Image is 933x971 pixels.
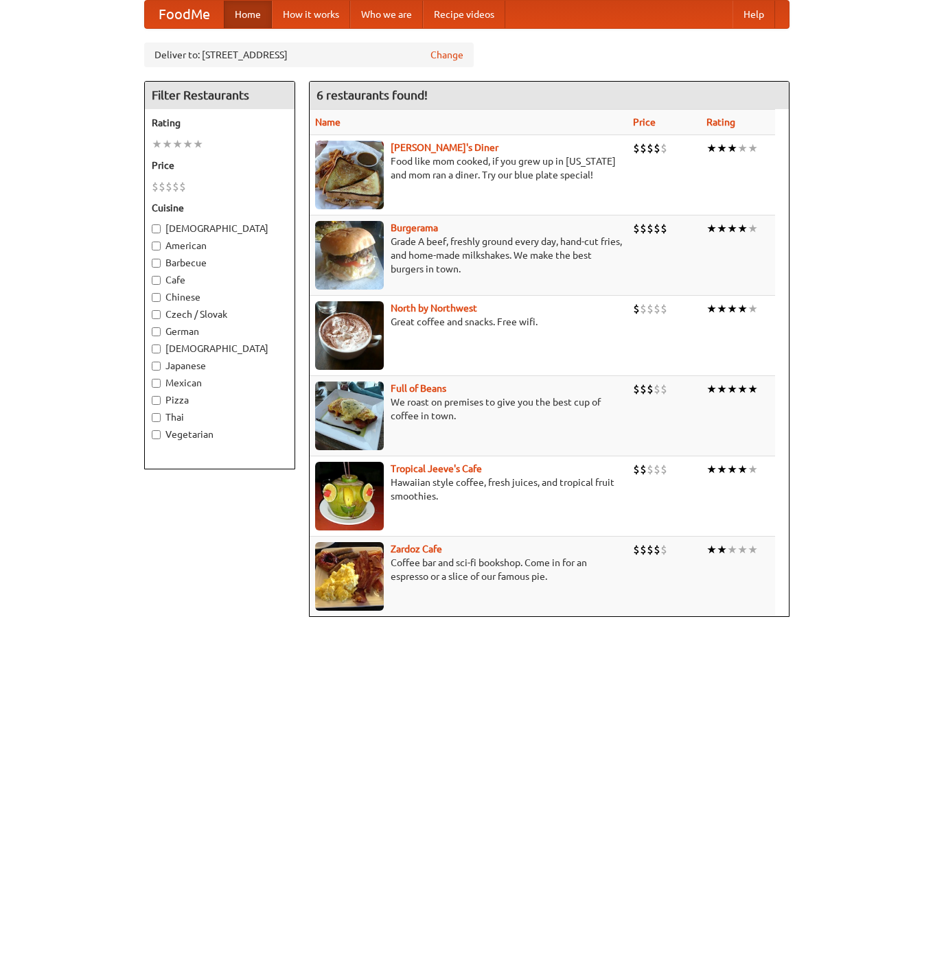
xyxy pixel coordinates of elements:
[272,1,350,28] a: How it works
[152,224,161,233] input: [DEMOGRAPHIC_DATA]
[633,382,640,397] li: $
[152,273,288,287] label: Cafe
[315,315,622,329] p: Great coffee and snacks. Free wifi.
[748,301,758,316] li: ★
[152,327,161,336] input: German
[152,290,288,304] label: Chinese
[647,542,654,557] li: $
[640,141,647,156] li: $
[391,303,477,314] a: North by Northwest
[640,382,647,397] li: $
[647,221,654,236] li: $
[733,1,775,28] a: Help
[315,556,622,583] p: Coffee bar and sci-fi bookshop. Come in for an espresso or a slice of our famous pie.
[152,396,161,405] input: Pizza
[717,542,727,557] li: ★
[391,543,442,554] a: Zardoz Cafe
[172,179,179,194] li: $
[633,301,640,316] li: $
[717,382,727,397] li: ★
[717,462,727,477] li: ★
[640,462,647,477] li: $
[152,201,288,215] h5: Cuisine
[315,221,384,290] img: burgerama.jpg
[315,235,622,276] p: Grade A beef, freshly ground every day, hand-cut fries, and home-made milkshakes. We make the bes...
[152,393,288,407] label: Pizza
[654,301,660,316] li: $
[640,301,647,316] li: $
[727,542,737,557] li: ★
[660,221,667,236] li: $
[152,293,161,302] input: Chinese
[179,179,186,194] li: $
[391,222,438,233] a: Burgerama
[315,542,384,611] img: zardoz.jpg
[315,476,622,503] p: Hawaiian style coffee, fresh juices, and tropical fruit smoothies.
[152,325,288,338] label: German
[727,221,737,236] li: ★
[654,221,660,236] li: $
[193,137,203,152] li: ★
[633,117,656,128] a: Price
[706,301,717,316] li: ★
[430,48,463,62] a: Change
[647,301,654,316] li: $
[660,301,667,316] li: $
[737,462,748,477] li: ★
[391,142,498,153] a: [PERSON_NAME]'s Diner
[737,221,748,236] li: ★
[315,382,384,450] img: beans.jpg
[640,221,647,236] li: $
[633,221,640,236] li: $
[152,239,288,253] label: American
[315,301,384,370] img: north.jpg
[152,428,288,441] label: Vegetarian
[654,462,660,477] li: $
[183,137,193,152] li: ★
[654,382,660,397] li: $
[350,1,423,28] a: Who we are
[727,462,737,477] li: ★
[152,310,161,319] input: Czech / Slovak
[660,462,667,477] li: $
[706,462,717,477] li: ★
[640,542,647,557] li: $
[748,542,758,557] li: ★
[152,410,288,424] label: Thai
[706,141,717,156] li: ★
[315,141,384,209] img: sallys.jpg
[152,256,288,270] label: Barbecue
[152,413,161,422] input: Thai
[717,141,727,156] li: ★
[647,462,654,477] li: $
[145,82,295,109] h4: Filter Restaurants
[660,382,667,397] li: $
[737,382,748,397] li: ★
[727,382,737,397] li: ★
[152,359,288,373] label: Japanese
[748,462,758,477] li: ★
[152,362,161,371] input: Japanese
[706,382,717,397] li: ★
[315,462,384,530] img: jeeves.jpg
[152,159,288,172] h5: Price
[748,141,758,156] li: ★
[144,43,474,67] div: Deliver to: [STREET_ADDRESS]
[145,1,224,28] a: FoodMe
[316,89,428,102] ng-pluralize: 6 restaurants found!
[706,542,717,557] li: ★
[152,376,288,390] label: Mexican
[152,307,288,321] label: Czech / Slovak
[152,259,161,268] input: Barbecue
[647,141,654,156] li: $
[654,141,660,156] li: $
[391,383,446,394] a: Full of Beans
[152,430,161,439] input: Vegetarian
[633,141,640,156] li: $
[748,221,758,236] li: ★
[654,542,660,557] li: $
[152,116,288,130] h5: Rating
[737,301,748,316] li: ★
